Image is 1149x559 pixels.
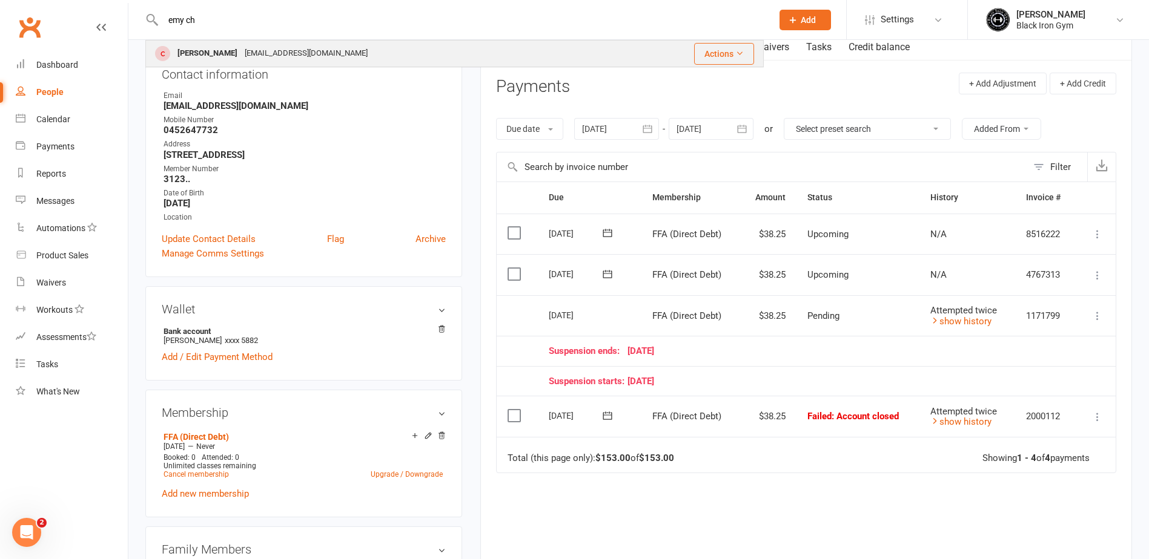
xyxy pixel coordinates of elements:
[164,100,446,111] strong: [EMAIL_ADDRESS][DOMAIN_NAME]
[652,411,721,422] span: FFA (Direct Debt)
[36,60,78,70] div: Dashboard
[16,79,128,106] a: People
[16,351,128,378] a: Tasks
[959,73,1047,94] button: + Add Adjustment
[16,242,128,269] a: Product Sales
[1017,453,1036,463] strong: 1 - 4
[740,254,796,295] td: $38.25
[164,198,446,209] strong: [DATE]
[930,416,992,427] a: show history
[986,8,1010,32] img: thumb_image1623296242.png
[16,269,128,296] a: Waivers
[162,302,446,316] h3: Wallet
[807,310,839,321] span: Pending
[549,376,627,387] span: Suspension starts:
[202,453,239,462] span: Attended: 0
[162,350,273,364] a: Add / Edit Payment Method
[15,12,45,42] a: Clubworx
[962,118,1041,140] button: Added From
[1015,396,1076,437] td: 2000112
[164,462,256,470] span: Unlimited classes remaining
[162,325,446,347] li: [PERSON_NAME]
[16,133,128,160] a: Payments
[36,169,66,178] div: Reports
[1015,295,1076,336] td: 1171799
[549,306,604,324] div: [DATE]
[641,182,740,213] th: Membership
[798,33,840,61] a: Tasks
[164,470,229,479] a: Cancel membership
[16,324,128,351] a: Assessments
[1015,182,1076,213] th: Invoice #
[1050,73,1116,94] button: + Add Credit
[840,33,918,61] a: Credit balance
[164,90,446,102] div: Email
[747,33,798,61] a: Waivers
[740,295,796,336] td: $38.25
[881,6,914,33] span: Settings
[1050,160,1071,174] div: Filter
[164,114,446,126] div: Mobile Number
[740,182,796,213] th: Amount
[162,406,446,419] h3: Membership
[508,453,674,463] div: Total (this page only): of
[1016,9,1085,20] div: [PERSON_NAME]
[16,215,128,242] a: Automations
[930,269,947,280] span: N/A
[164,432,229,442] a: FFA (Direct Debt)
[164,174,446,185] strong: 3123..
[1015,214,1076,255] td: 8516222
[807,229,849,240] span: Upcoming
[549,406,604,425] div: [DATE]
[36,305,73,315] div: Workouts
[652,269,721,280] span: FFA (Direct Debt)
[327,232,344,246] a: Flag
[36,387,80,396] div: What's New
[16,106,128,133] a: Calendar
[496,118,563,140] button: Due date
[549,224,604,243] div: [DATE]
[36,359,58,369] div: Tasks
[164,442,185,451] span: [DATE]
[12,518,41,547] iframe: Intercom live chat
[174,45,241,62] div: [PERSON_NAME]
[16,378,128,405] a: What's New
[36,87,64,97] div: People
[162,63,446,81] h3: Contact information
[497,152,1027,181] input: Search by invoice number
[740,396,796,437] td: $38.25
[164,139,446,150] div: Address
[36,114,70,124] div: Calendar
[37,518,47,528] span: 2
[549,346,1065,356] div: [DATE]
[1015,254,1076,295] td: 4767313
[1027,152,1087,181] button: Filter
[982,453,1090,463] div: Showing of payments
[162,488,249,499] a: Add new membership
[807,269,849,280] span: Upcoming
[164,453,196,462] span: Booked: 0
[595,453,631,463] strong: $153.00
[225,336,258,345] span: xxxx 5882
[694,43,754,65] button: Actions
[832,411,899,422] span: : Account closed
[496,77,570,96] h3: Payments
[807,411,899,422] span: Failed
[16,160,128,188] a: Reports
[164,327,440,336] strong: Bank account
[161,442,446,451] div: —
[371,470,443,479] a: Upgrade / Downgrade
[162,246,264,261] a: Manage Comms Settings
[549,376,1065,387] div: [DATE]
[36,332,96,342] div: Assessments
[549,264,604,283] div: [DATE]
[930,406,997,417] span: Attempted twice
[164,125,446,136] strong: 0452647732
[764,122,773,136] div: or
[36,196,75,206] div: Messages
[1045,453,1050,463] strong: 4
[796,182,919,213] th: Status
[196,442,215,451] span: Never
[1016,20,1085,31] div: Black Iron Gym
[36,250,88,260] div: Product Sales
